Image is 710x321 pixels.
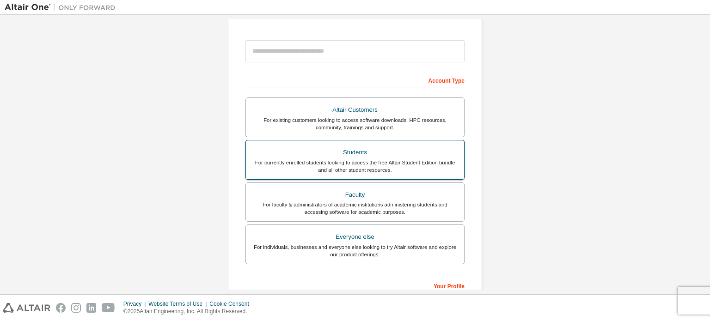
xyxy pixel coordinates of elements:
[71,303,81,313] img: instagram.svg
[251,103,459,116] div: Altair Customers
[251,230,459,243] div: Everyone else
[251,188,459,201] div: Faculty
[123,300,148,308] div: Privacy
[86,303,96,313] img: linkedin.svg
[245,278,465,293] div: Your Profile
[123,308,255,315] p: © 2025 Altair Engineering, Inc. All Rights Reserved.
[251,243,459,258] div: For individuals, businesses and everyone else looking to try Altair software and explore our prod...
[209,300,254,308] div: Cookie Consent
[251,159,459,174] div: For currently enrolled students looking to access the free Altair Student Edition bundle and all ...
[102,303,115,313] img: youtube.svg
[245,73,465,87] div: Account Type
[251,201,459,216] div: For faculty & administrators of academic institutions administering students and accessing softwa...
[251,146,459,159] div: Students
[3,303,50,313] img: altair_logo.svg
[251,116,459,131] div: For existing customers looking to access software downloads, HPC resources, community, trainings ...
[56,303,66,313] img: facebook.svg
[148,300,209,308] div: Website Terms of Use
[5,3,120,12] img: Altair One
